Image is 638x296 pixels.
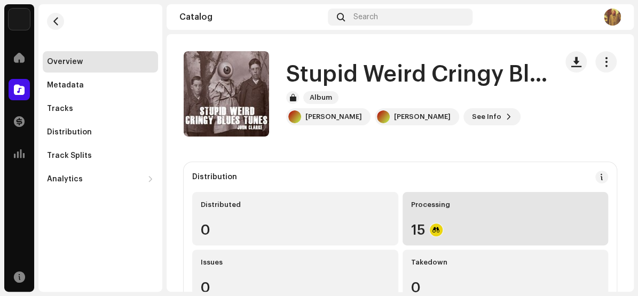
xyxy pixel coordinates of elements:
[47,128,92,137] div: Distribution
[43,75,158,96] re-m-nav-item: Metadata
[305,113,362,121] div: [PERSON_NAME]
[201,201,390,209] div: Distributed
[463,108,521,125] button: See Info
[303,91,338,104] span: Album
[192,173,237,181] div: Distribution
[9,9,30,30] img: 190830b2-3b53-4b0d-992c-d3620458de1d
[47,175,83,183] div: Analytics
[201,258,390,267] div: Issues
[472,106,501,127] span: See Info
[411,201,600,209] div: Processing
[43,98,158,119] re-m-nav-item: Tracks
[47,105,73,113] div: Tracks
[43,122,158,143] re-m-nav-item: Distribution
[604,9,621,26] img: 71ba99c2-b756-40da-8ca2-59da056ef7f8
[47,58,83,66] div: Overview
[286,62,548,87] h1: Stupid Weird Cringy Blues Tunes
[43,51,158,73] re-m-nav-item: Overview
[47,81,84,90] div: Metadata
[411,258,600,267] div: Takedown
[394,113,451,121] div: [PERSON_NAME]
[47,151,92,160] div: Track Splits
[43,145,158,166] re-m-nav-item: Track Splits
[353,13,377,21] span: Search
[179,13,324,21] div: Catalog
[43,169,158,190] re-m-nav-dropdown: Analytics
